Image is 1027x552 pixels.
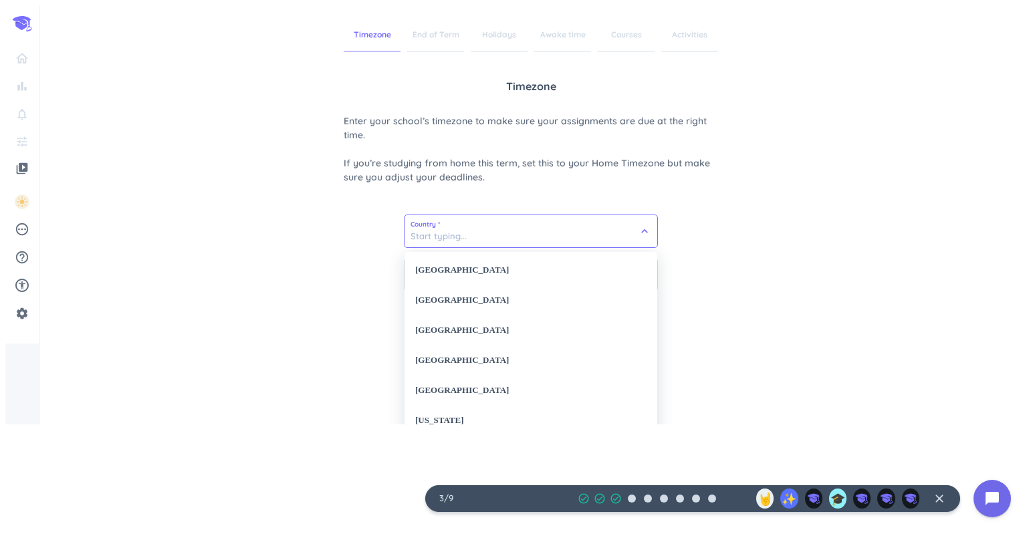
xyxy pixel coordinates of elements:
[638,225,651,238] i: keyboard_arrow_down
[344,19,401,51] span: Timezone
[661,19,718,51] span: Activities
[758,490,772,508] span: 🤘
[405,376,657,406] div: [GEOGRAPHIC_DATA]
[578,493,590,505] i: check_circle_outline
[405,346,657,376] div: [GEOGRAPHIC_DATA]
[506,78,556,94] span: Timezone
[405,215,657,247] input: Start typing...
[15,222,29,237] i: pending
[830,490,845,508] span: 🎓
[15,162,29,175] i: video_library
[594,493,606,505] i: check_circle_outline
[15,250,29,265] i: help_outline
[344,114,718,184] span: Enter your school’s timezone to make sure your assignments are due at the right time. If you’re s...
[598,19,655,51] span: Courses
[407,19,464,51] span: End of Term
[405,255,657,285] div: [GEOGRAPHIC_DATA]
[933,492,946,505] i: close
[471,19,528,51] span: Holidays
[411,221,651,228] span: Country *
[782,490,796,508] span: ✨
[405,315,657,346] div: [GEOGRAPHIC_DATA]
[11,303,33,324] a: settings
[15,307,29,320] i: settings
[405,285,657,315] div: [GEOGRAPHIC_DATA]
[405,406,657,436] div: [US_STATE]
[610,493,622,505] i: check_circle_outline
[534,19,591,51] span: Awake time
[439,492,453,505] span: 3 / 9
